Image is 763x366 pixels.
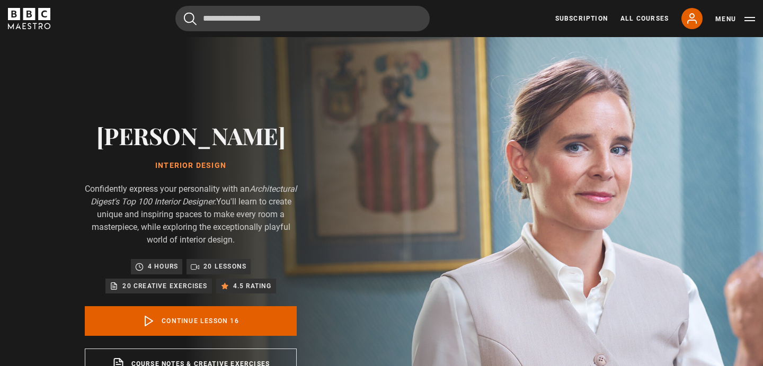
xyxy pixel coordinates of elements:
[233,281,272,291] p: 4.5 rating
[620,14,669,23] a: All Courses
[203,261,246,272] p: 20 lessons
[85,306,297,336] a: Continue lesson 16
[85,162,297,170] h1: Interior Design
[85,122,297,149] h2: [PERSON_NAME]
[715,14,755,24] button: Toggle navigation
[175,6,430,31] input: Search
[555,14,608,23] a: Subscription
[85,183,297,246] p: Confidently express your personality with an You'll learn to create unique and inspiring spaces t...
[184,12,197,25] button: Submit the search query
[122,281,207,291] p: 20 creative exercises
[8,8,50,29] svg: BBC Maestro
[148,261,178,272] p: 4 hours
